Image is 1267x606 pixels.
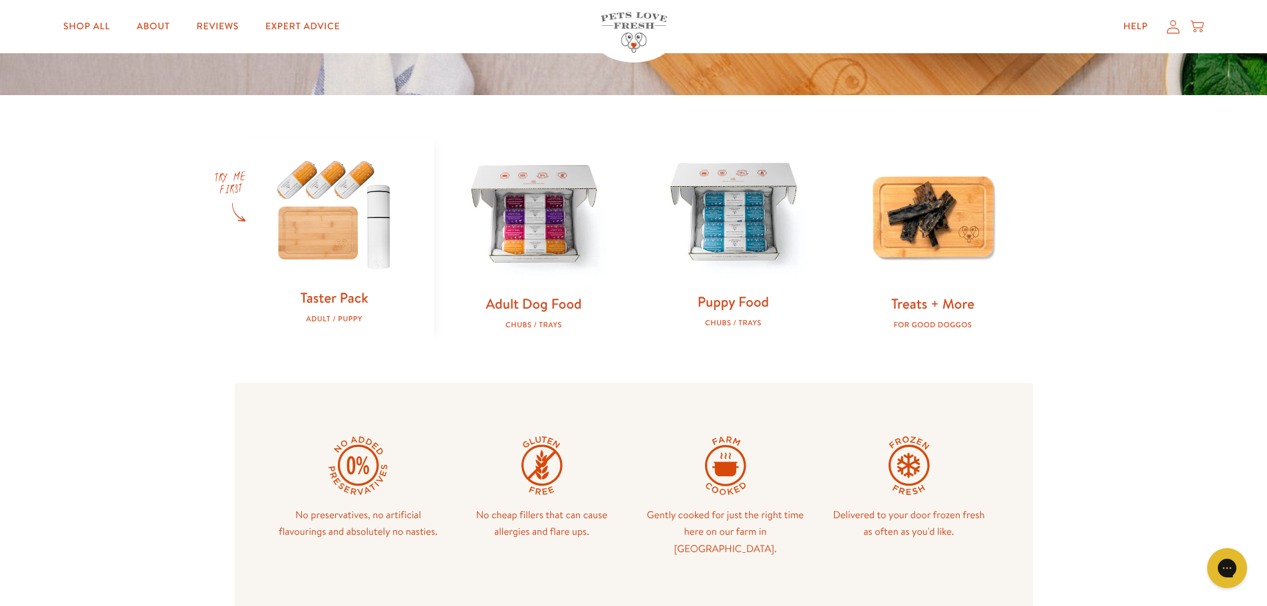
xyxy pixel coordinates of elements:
p: No cheap fillers that can cause allergies and flare ups. [461,506,623,540]
div: Adult / Puppy [256,315,413,323]
p: Delivered to your door frozen fresh as often as you'd like. [828,506,990,540]
img: Pets Love Fresh [601,12,667,53]
a: Reviews [186,13,249,40]
p: Gently cooked for just the right time here on our farm in [GEOGRAPHIC_DATA]. [644,506,807,557]
a: Taster Pack [300,288,368,307]
a: Puppy Food [698,292,769,311]
a: Expert Advice [255,13,351,40]
a: Adult Dog Food [486,294,581,313]
iframe: Gorgias live chat messenger [1200,543,1254,593]
a: Shop All [53,13,120,40]
div: For good doggos [855,321,1012,329]
p: No preservatives, no artificial flavourings and absolutely no nasties. [277,506,440,540]
a: Treats + More [891,294,974,313]
div: Chubs / Trays [456,321,613,329]
a: About [126,13,180,40]
a: Help [1113,13,1159,40]
div: Chubs / Trays [655,319,812,327]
